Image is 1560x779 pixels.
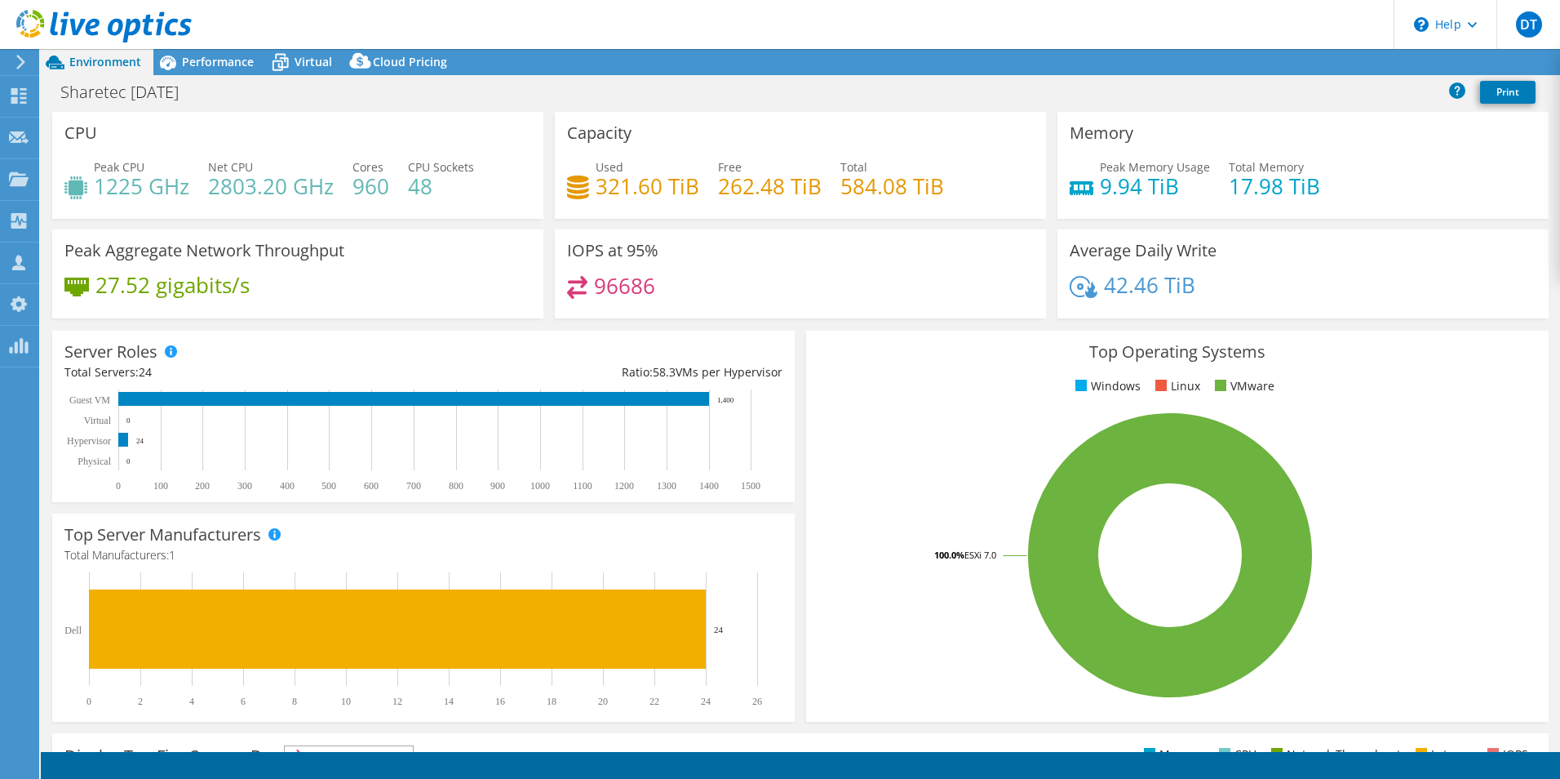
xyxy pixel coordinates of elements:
span: IOPS [285,746,413,766]
div: Ratio: VMs per Hypervisor [423,363,782,381]
text: 4 [189,696,194,707]
h4: 27.52 gigabits/s [95,276,250,294]
text: 500 [321,480,336,492]
h4: 17.98 TiB [1229,177,1320,195]
tspan: ESXi 7.0 [964,549,996,561]
text: 1200 [614,480,634,492]
h4: Total Manufacturers: [64,546,782,564]
span: Free [718,159,742,175]
text: 18 [547,696,556,707]
text: 20 [598,696,608,707]
text: Virtual [84,415,112,426]
span: 58.3 [653,364,676,380]
li: Latency [1412,746,1473,763]
li: Windows [1071,377,1141,395]
li: Linux [1151,377,1200,395]
li: Network Throughput [1267,746,1401,763]
h3: Top Operating Systems [818,343,1536,361]
text: 24 [136,437,144,445]
tspan: 100.0% [934,549,964,561]
text: 1000 [530,480,550,492]
h3: Top Server Manufacturers [64,526,261,544]
span: 1 [169,547,175,563]
text: 0 [86,696,91,707]
li: IOPS [1483,746,1528,763]
span: Cloud Pricing [373,54,447,69]
text: 8 [292,696,297,707]
li: VMware [1211,377,1274,395]
h4: 96686 [594,277,655,295]
text: 0 [126,416,131,425]
text: 12 [392,696,402,707]
span: Total [840,159,867,175]
li: Memory [1140,746,1204,763]
span: 24 [139,364,152,380]
text: Physical [78,456,111,467]
text: 26 [752,696,762,707]
text: 600 [364,480,379,492]
span: Environment [69,54,141,69]
text: 1300 [657,480,676,492]
h4: 2803.20 GHz [208,177,334,195]
text: 6 [241,696,246,707]
h3: Memory [1070,124,1133,142]
span: DT [1516,11,1542,38]
text: 24 [701,696,711,707]
text: Guest VM [69,394,110,406]
li: CPU [1215,746,1256,763]
text: 14 [444,696,454,707]
a: Print [1480,81,1536,104]
text: 100 [153,480,168,492]
text: 10 [341,696,351,707]
h4: 321.60 TiB [596,177,699,195]
text: Hypervisor [67,435,111,447]
h4: 9.94 TiB [1100,177,1210,195]
span: Cores [352,159,383,175]
text: 24 [714,625,724,634]
span: Peak CPU [94,159,144,175]
h4: 42.46 TiB [1104,276,1195,294]
h4: 262.48 TiB [718,177,822,195]
div: Total Servers: [64,363,423,381]
text: 400 [280,480,295,492]
text: 1,400 [717,396,734,404]
text: 1400 [699,480,719,492]
text: 0 [126,457,131,465]
h3: Server Roles [64,343,157,361]
h3: CPU [64,124,97,142]
h3: Peak Aggregate Network Throughput [64,242,344,260]
span: Used [596,159,623,175]
h3: IOPS at 95% [567,242,658,260]
text: 22 [649,696,659,707]
text: 1500 [741,480,760,492]
h3: Capacity [567,124,632,142]
h4: 1225 GHz [94,177,189,195]
text: 800 [449,480,463,492]
svg: \n [1414,17,1429,32]
span: CPU Sockets [408,159,474,175]
h4: 960 [352,177,389,195]
h3: Average Daily Write [1070,242,1217,260]
text: 16 [495,696,505,707]
h4: 48 [408,177,474,195]
text: 900 [490,480,505,492]
text: 300 [237,480,252,492]
text: 2 [138,696,143,707]
text: 0 [116,480,121,492]
span: Peak Memory Usage [1100,159,1210,175]
text: 200 [195,480,210,492]
span: Total Memory [1229,159,1304,175]
h1: Sharetec [DATE] [53,83,204,101]
span: Virtual [295,54,332,69]
span: Performance [182,54,254,69]
span: Net CPU [208,159,253,175]
text: 1100 [573,480,592,492]
text: 700 [406,480,421,492]
h4: 584.08 TiB [840,177,944,195]
text: Dell [64,625,82,636]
